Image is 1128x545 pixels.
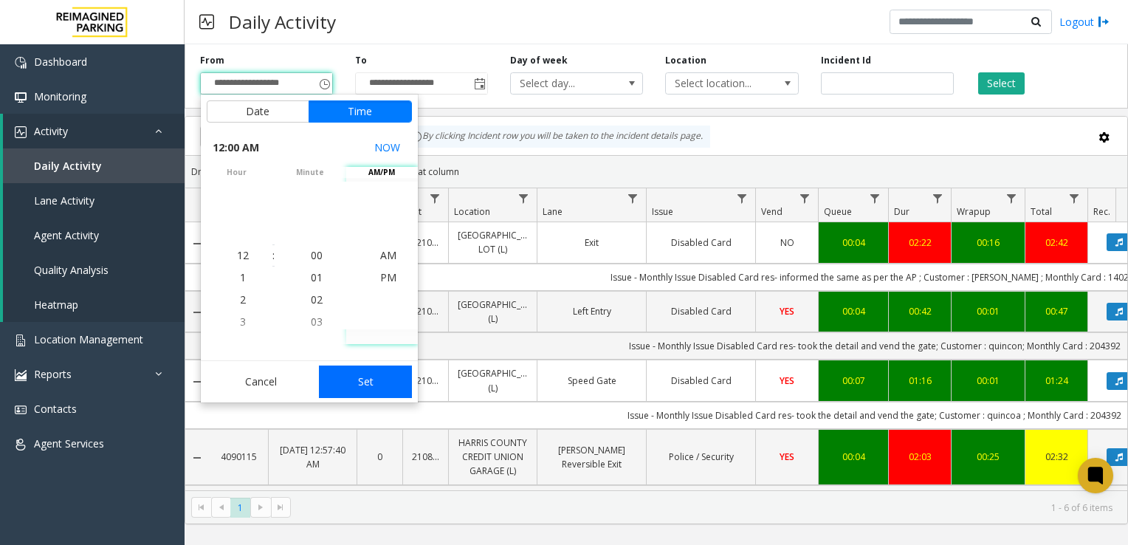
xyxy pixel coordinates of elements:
[960,304,1016,318] a: 00:01
[34,263,109,277] span: Quality Analysis
[34,55,87,69] span: Dashboard
[960,236,1016,250] a: 00:16
[1034,374,1079,388] a: 01:24
[207,100,309,123] button: Date tab
[511,73,616,94] span: Select day...
[828,374,879,388] a: 00:07
[218,450,259,464] a: 4090115
[546,374,637,388] a: Speed Gate
[898,304,942,318] div: 00:42
[765,236,809,250] a: NO
[15,404,27,416] img: 'icon'
[458,366,528,394] a: [GEOGRAPHIC_DATA] (L)
[652,205,673,218] span: Issue
[458,298,528,326] a: [GEOGRAPHIC_DATA] (L)
[1034,450,1079,464] a: 02:32
[3,287,185,322] a: Heatmap
[412,236,439,250] a: L21086905
[34,436,104,450] span: Agent Services
[34,159,102,173] span: Daily Activity
[311,292,323,306] span: 02
[34,89,86,103] span: Monitoring
[185,452,209,464] a: Collapse Details
[957,205,991,218] span: Wrapup
[765,450,809,464] a: YES
[865,188,885,208] a: Queue Filter Menu
[15,439,27,450] img: 'icon'
[240,292,246,306] span: 2
[366,450,393,464] a: 0
[1093,205,1110,218] span: Rec.
[898,374,942,388] a: 01:16
[898,450,942,464] div: 02:03
[230,498,250,518] span: Page 1
[828,304,879,318] a: 00:04
[514,188,534,208] a: Location Filter Menu
[346,167,418,178] span: AM/PM
[732,188,752,208] a: Issue Filter Menu
[425,188,445,208] a: Lot Filter Menu
[894,205,909,218] span: Dur
[380,248,396,262] span: AM
[309,100,412,123] button: Time tab
[3,183,185,218] a: Lane Activity
[34,367,72,381] span: Reports
[319,366,412,398] button: Set
[458,436,528,479] a: HARRIS COUNTY CREDIT UNION GARAGE (L)
[368,134,406,161] button: Select now
[821,54,871,67] label: Incident Id
[1098,14,1110,30] img: logout
[1002,188,1022,208] a: Wrapup Filter Menu
[221,4,343,40] h3: Daily Activity
[185,159,1127,185] div: Drag a column header and drop it here to group by that column
[412,374,439,388] a: L21086910
[1031,205,1052,218] span: Total
[207,366,315,398] button: Cancel
[665,54,706,67] label: Location
[898,236,942,250] a: 02:22
[656,304,746,318] a: Disabled Card
[960,450,1016,464] div: 00:25
[3,253,185,287] a: Quality Analysis
[213,137,259,158] span: 12:00 AM
[765,304,809,318] a: YES
[3,148,185,183] a: Daily Activity
[510,54,568,67] label: Day of week
[311,315,323,329] span: 03
[34,402,77,416] span: Contacts
[278,443,348,471] a: [DATE] 12:57:40 AM
[34,298,78,312] span: Heatmap
[543,205,563,218] span: Lane
[34,332,143,346] span: Location Management
[185,188,1127,490] div: Data table
[656,374,746,388] a: Disabled Card
[1065,188,1084,208] a: Total Filter Menu
[355,54,367,67] label: To
[201,167,272,178] span: hour
[15,369,27,381] img: 'icon'
[237,248,249,262] span: 12
[978,72,1025,95] button: Select
[15,92,27,103] img: 'icon'
[1034,236,1079,250] a: 02:42
[380,270,396,284] span: PM
[454,205,490,218] span: Location
[34,124,68,138] span: Activity
[185,376,209,388] a: Collapse Details
[200,54,224,67] label: From
[3,114,185,148] a: Activity
[300,501,1112,514] kendo-pager-info: 1 - 6 of 6 items
[412,450,439,464] a: 21086900
[240,270,246,284] span: 1
[795,188,815,208] a: Vend Filter Menu
[828,450,879,464] div: 00:04
[828,236,879,250] a: 00:04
